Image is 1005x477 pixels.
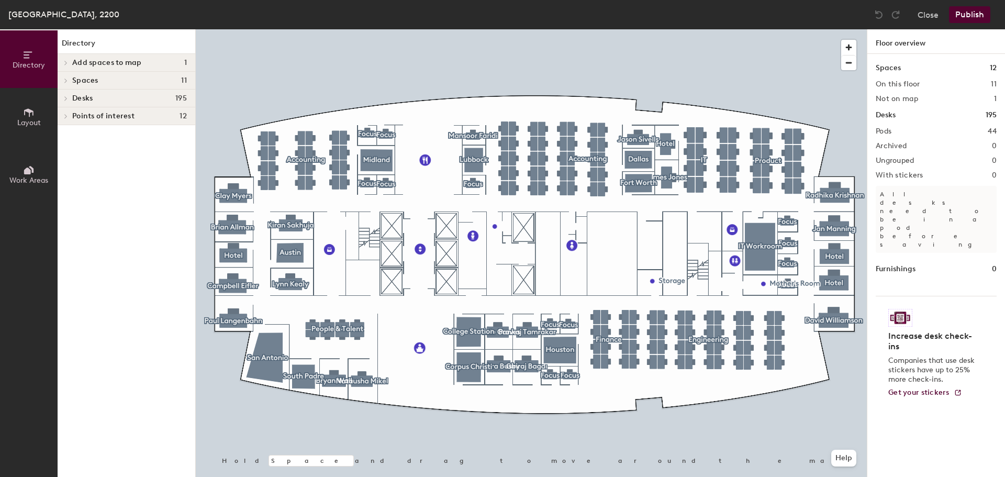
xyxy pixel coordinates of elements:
[876,157,914,165] h2: Ungrouped
[992,157,997,165] h2: 0
[876,80,920,88] h2: On this floor
[180,112,187,120] span: 12
[874,9,884,20] img: Undo
[918,6,939,23] button: Close
[876,127,891,136] h2: Pods
[992,142,997,150] h2: 0
[17,118,41,127] span: Layout
[13,61,45,70] span: Directory
[888,331,978,352] h4: Increase desk check-ins
[876,62,901,74] h1: Spaces
[876,186,997,253] p: All desks need to be in a pod before saving
[876,109,896,121] h1: Desks
[181,76,187,85] span: 11
[72,94,93,103] span: Desks
[991,80,997,88] h2: 11
[876,171,923,180] h2: With stickers
[994,95,997,103] h2: 1
[9,176,48,185] span: Work Areas
[876,263,915,275] h1: Furnishings
[888,388,950,397] span: Get your stickers
[888,389,962,397] a: Get your stickers
[949,6,990,23] button: Publish
[8,8,119,21] div: [GEOGRAPHIC_DATA], 2200
[992,171,997,180] h2: 0
[876,95,918,103] h2: Not on map
[876,142,907,150] h2: Archived
[990,62,997,74] h1: 12
[888,309,912,327] img: Sticker logo
[58,38,195,54] h1: Directory
[184,59,187,67] span: 1
[888,356,978,384] p: Companies that use desk stickers have up to 25% more check-ins.
[992,263,997,275] h1: 0
[72,76,98,85] span: Spaces
[175,94,187,103] span: 195
[988,127,997,136] h2: 44
[986,109,997,121] h1: 195
[867,29,1005,54] h1: Floor overview
[831,450,856,467] button: Help
[72,59,142,67] span: Add spaces to map
[72,112,135,120] span: Points of interest
[890,9,901,20] img: Redo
